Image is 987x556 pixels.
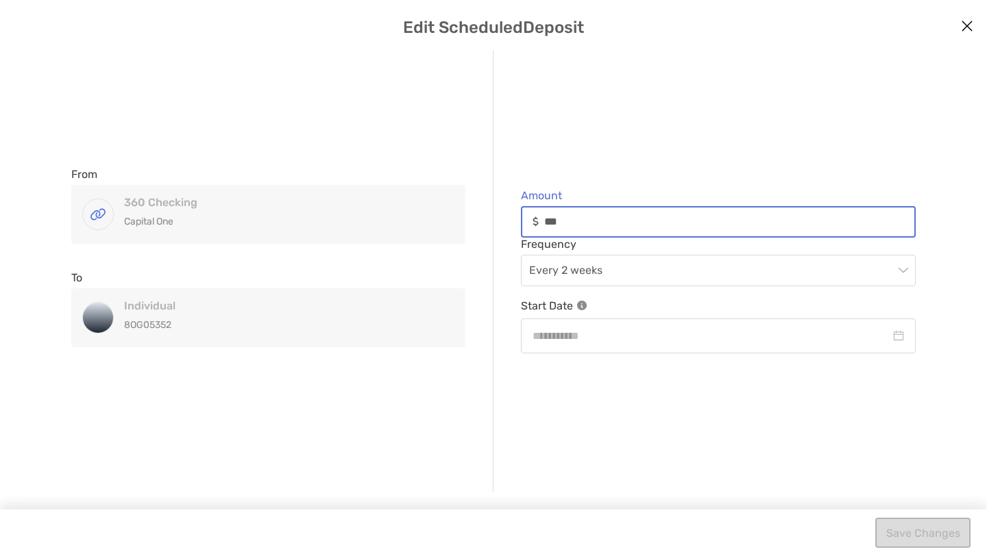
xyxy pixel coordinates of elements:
span: Amount [521,189,916,202]
button: Close modal [957,16,977,37]
span: Every 2 weeks [529,255,907,286]
img: input icon [533,216,539,227]
h4: Individual [124,299,428,312]
p: Capital One [124,213,428,230]
img: Individual [83,303,113,333]
h5: Edit Scheduled Deposit [16,18,971,37]
label: From [71,168,97,181]
span: Frequency [521,238,916,251]
h4: 360 Checking [124,196,428,209]
img: Information Icon [577,301,587,310]
p: Start Date [521,297,916,314]
p: 8OG05352 [124,316,428,333]
label: To [71,271,82,284]
input: Amountinput icon [544,216,914,227]
img: 360 Checking [83,199,113,229]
